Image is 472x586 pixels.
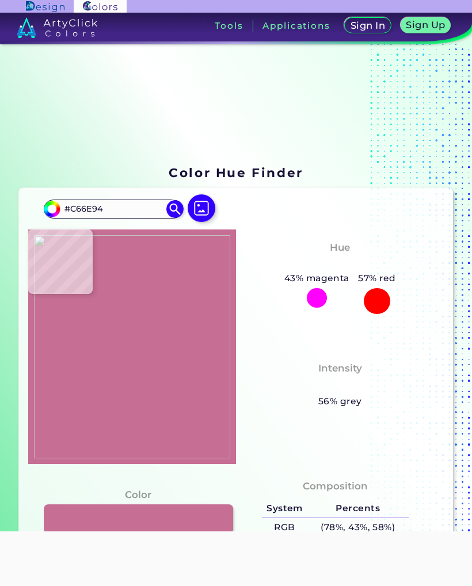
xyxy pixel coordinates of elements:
[280,271,354,286] h5: 43% magenta
[26,1,64,12] img: ArtyClick Design logo
[17,17,98,38] img: logo_artyclick_colors_white.svg
[318,360,362,377] h4: Intensity
[262,518,307,537] h5: RGB
[34,235,230,458] img: e8b7907c-3859-48eb-b4e9-16c20a9b2c9d
[307,518,409,537] h5: (78%, 43%, 58%)
[347,18,389,33] a: Sign In
[330,239,350,256] h4: Hue
[408,21,444,29] h5: Sign Up
[303,478,368,495] h4: Composition
[307,499,409,518] h5: Percents
[215,21,243,30] h3: Tools
[352,21,384,30] h5: Sign In
[318,378,361,392] h3: Pastel
[26,531,446,583] iframe: Advertisement
[262,21,330,30] h3: Applications
[354,271,401,286] h5: 57% red
[125,487,151,503] h4: Color
[403,18,448,33] a: Sign Up
[299,258,381,271] h3: Magenta-Red
[166,200,184,217] img: icon search
[169,164,303,181] h1: Color Hue Finder
[318,394,362,409] h5: 56% grey
[188,194,215,222] img: icon picture
[60,201,167,217] input: type color..
[262,499,307,518] h5: System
